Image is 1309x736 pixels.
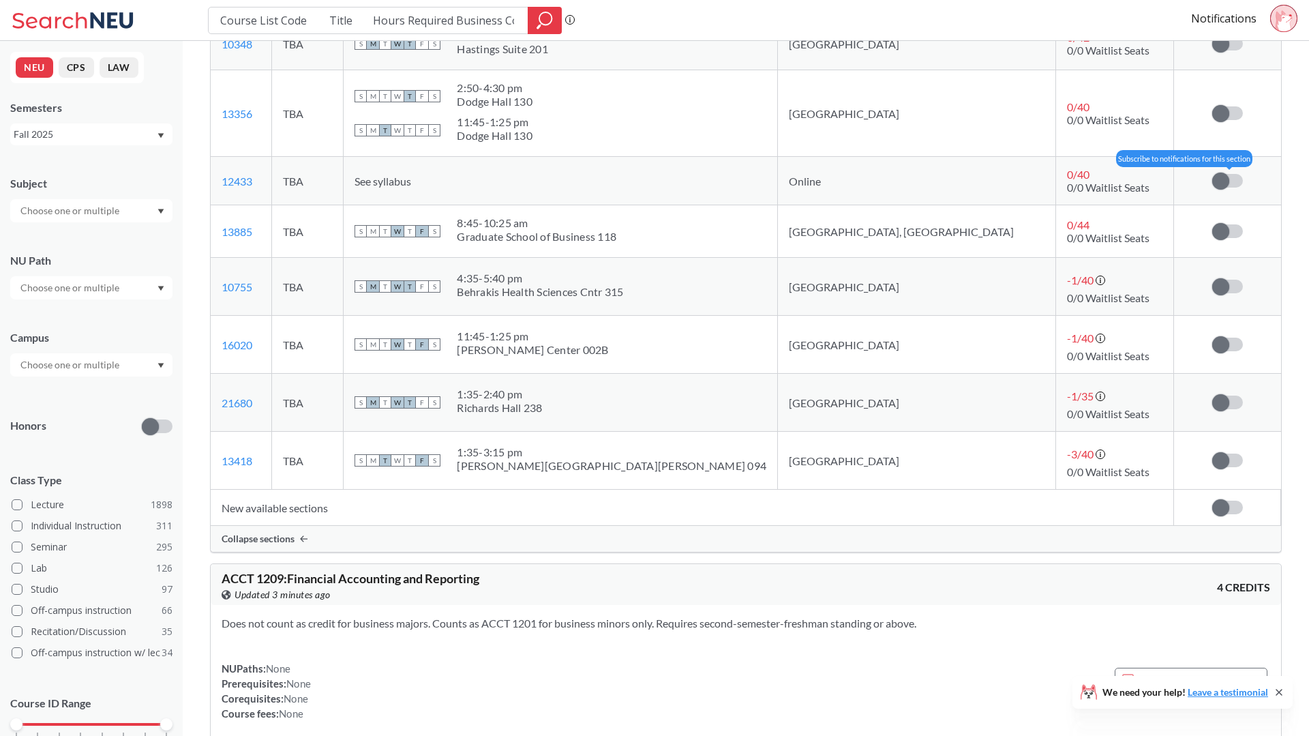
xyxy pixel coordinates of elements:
span: 0/0 Waitlist Seats [1067,113,1149,126]
span: 0/0 Waitlist Seats [1067,231,1149,244]
td: TBA [271,157,344,205]
td: TBA [271,258,344,316]
a: Leave a testimonial [1188,686,1268,698]
td: New available sections [211,490,1174,526]
span: ACCT 1209 : Financial Accounting and Reporting [222,571,479,586]
span: S [428,38,440,50]
span: M [367,280,379,293]
td: TBA [271,70,344,157]
span: F [416,396,428,409]
div: 1:35 - 2:40 pm [457,387,542,401]
label: Individual Instruction [12,517,172,535]
span: M [367,225,379,237]
div: Graduate School of Business 118 [457,230,616,244]
span: M [367,38,379,50]
span: 0/0 Waitlist Seats [1067,181,1149,194]
div: Richards Hall 238 [457,401,542,415]
span: T [404,90,416,102]
span: T [404,280,416,293]
span: S [428,225,440,237]
span: S [355,38,367,50]
div: NU Path [10,253,172,268]
span: Collapse sections [222,533,295,545]
td: TBA [271,374,344,432]
span: F [416,454,428,467]
span: None [266,662,290,675]
a: Notifications [1191,11,1257,26]
span: F [416,38,428,50]
span: 295 [156,540,172,555]
td: Online [778,157,1056,205]
span: T [404,124,416,136]
label: Off-campus instruction w/ lec [12,644,172,662]
span: W [391,124,404,136]
span: T [404,225,416,237]
span: 126 [156,561,172,576]
span: T [379,38,391,50]
span: F [416,338,428,351]
span: -3 / 40 [1067,447,1094,460]
span: T [379,396,391,409]
span: S [355,280,367,293]
a: 13885 [222,225,252,238]
span: M [367,396,379,409]
span: F [416,90,428,102]
span: W [391,396,404,409]
input: Choose one or multiple [14,357,128,373]
a: 16020 [222,338,252,351]
div: NUPaths: Prerequisites: Corequisites: Course fees: [222,661,311,721]
div: magnifying glass [528,7,562,34]
label: Lab [12,559,172,577]
span: F [416,225,428,237]
div: 11:45 - 1:25 pm [457,115,532,129]
span: T [404,454,416,467]
span: 4 CREDITS [1217,580,1270,595]
td: [GEOGRAPHIC_DATA] [778,70,1056,157]
td: [GEOGRAPHIC_DATA], [GEOGRAPHIC_DATA] [778,205,1056,258]
div: 8:45 - 10:25 am [457,216,616,230]
div: 4:35 - 5:40 pm [457,271,623,285]
button: NEU [16,57,53,78]
svg: Dropdown arrow [157,209,164,214]
div: Fall 2025Dropdown arrow [10,123,172,145]
span: See syllabus [355,175,411,188]
span: S [428,396,440,409]
div: Behrakis Health Sciences Cntr 315 [457,285,623,299]
p: Honors [10,418,46,434]
td: TBA [271,205,344,258]
label: Recitation/Discussion [12,623,172,641]
a: 12433 [222,175,252,188]
span: T [379,280,391,293]
span: 0/0 Waitlist Seats [1067,465,1149,478]
span: -1 / 40 [1067,274,1094,286]
span: W [391,38,404,50]
span: 0/0 Waitlist Seats [1067,349,1149,362]
span: 0 / 44 [1067,218,1089,231]
span: T [379,90,391,102]
span: S [355,124,367,136]
span: T [379,124,391,136]
div: Semesters [10,100,172,115]
span: S [355,90,367,102]
span: F [416,280,428,293]
input: Choose one or multiple [14,203,128,219]
div: 2:50 - 4:30 pm [457,81,532,95]
span: 1898 [151,497,172,512]
span: F [416,124,428,136]
span: W [391,338,404,351]
td: [GEOGRAPHIC_DATA] [778,18,1056,70]
span: S [355,338,367,351]
span: 34 [162,645,172,660]
span: W [391,280,404,293]
span: 35 [162,624,172,639]
span: -1 / 35 [1067,389,1094,402]
div: 11:45 - 1:25 pm [457,329,608,343]
span: S [355,225,367,237]
span: S [428,90,440,102]
section: Does not count as credit for business majors. Counts as ACCT 1201 for business minors only. Requi... [222,616,1270,631]
label: Studio [12,580,172,598]
label: Off-campus instruction [12,602,172,619]
div: Fall 2025 [14,127,156,142]
svg: Dropdown arrow [157,133,164,138]
div: Hastings Suite 201 [457,42,548,56]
